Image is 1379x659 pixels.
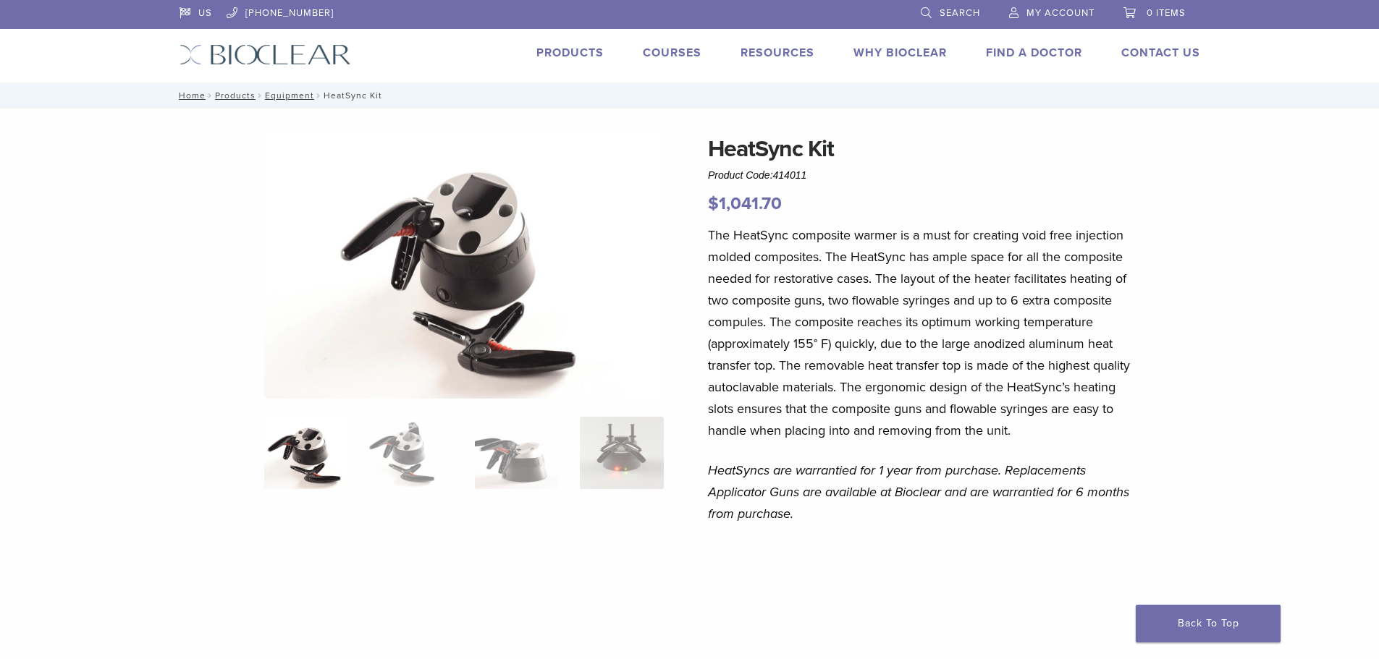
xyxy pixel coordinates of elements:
span: Search [940,7,980,19]
a: Products [215,90,256,101]
h1: HeatSync Kit [708,132,1134,166]
img: HeatSync Kit - Image 2 [369,417,452,489]
a: Contact Us [1121,46,1200,60]
a: Home [174,90,206,101]
span: 414011 [773,169,807,181]
img: HeatSync Kit - Image 3 [475,417,558,489]
span: 0 items [1147,7,1186,19]
a: Courses [643,46,701,60]
em: HeatSyncs are warrantied for 1 year from purchase. Replacements Applicator Guns are available at ... [708,462,1129,522]
span: / [256,92,265,99]
img: Bioclear [180,44,351,65]
a: Products [536,46,604,60]
a: Resources [741,46,814,60]
nav: HeatSync Kit [169,82,1211,109]
a: Equipment [265,90,314,101]
img: HeatSync Kit-4 [264,132,664,399]
a: Why Bioclear [853,46,947,60]
a: Back To Top [1136,605,1281,642]
a: Find A Doctor [986,46,1082,60]
span: Product Code: [708,169,806,181]
span: $ [708,193,719,214]
span: My Account [1026,7,1095,19]
span: / [206,92,215,99]
img: HeatSync Kit - Image 4 [580,417,663,489]
img: HeatSync-Kit-4-324x324.jpg [264,417,347,489]
span: / [314,92,324,99]
p: The HeatSync composite warmer is a must for creating void free injection molded composites. The H... [708,224,1134,441]
bdi: 1,041.70 [708,193,782,214]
